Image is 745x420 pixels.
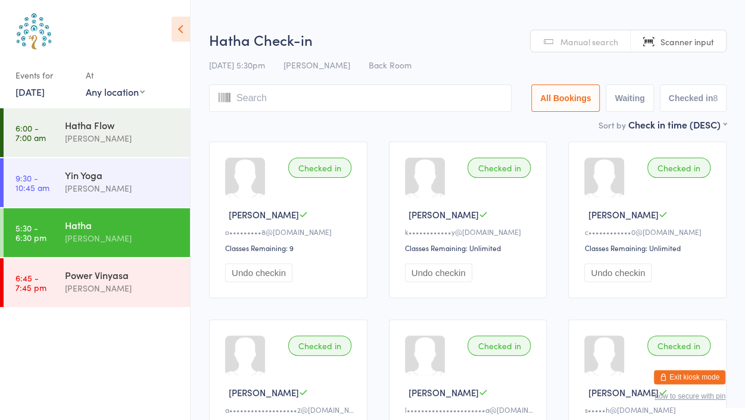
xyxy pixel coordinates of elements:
[86,85,145,98] div: Any location
[209,30,727,49] h2: Hatha Check-in
[599,119,626,131] label: Sort by
[15,173,49,192] time: 9:30 - 10:45 am
[15,223,46,242] time: 5:30 - 6:30 pm
[288,336,351,356] div: Checked in
[15,65,74,85] div: Events for
[225,264,292,282] button: Undo checkin
[647,336,710,356] div: Checked in
[229,208,299,221] span: [PERSON_NAME]
[405,227,535,237] div: k••••••••••••y@[DOMAIN_NAME]
[225,227,355,237] div: o•••••••••8@[DOMAIN_NAME]
[65,268,180,281] div: Power Vinyasa
[283,59,350,71] span: [PERSON_NAME]
[654,370,725,384] button: Exit kiosk mode
[584,264,652,282] button: Undo checkin
[405,405,535,415] div: l••••••••••••••••••••••a@[DOMAIN_NAME]
[4,208,190,257] a: 5:30 -6:30 pmHatha[PERSON_NAME]
[4,108,190,157] a: 6:00 -7:00 amHatha Flow[PERSON_NAME]
[584,405,714,415] div: s•••••h@[DOMAIN_NAME]
[65,218,180,231] div: Hatha
[65,131,180,145] div: [PERSON_NAME]
[467,336,531,356] div: Checked in
[288,158,351,178] div: Checked in
[713,93,718,103] div: 8
[560,36,618,48] span: Manual search
[660,84,727,112] button: Checked in8
[229,386,299,399] span: [PERSON_NAME]
[660,36,714,48] span: Scanner input
[225,243,355,253] div: Classes Remaining: 9
[588,386,658,399] span: [PERSON_NAME]
[584,243,714,253] div: Classes Remaining: Unlimited
[225,405,355,415] div: a•••••••••••••••••••2@[DOMAIN_NAME]
[405,243,535,253] div: Classes Remaining: Unlimited
[409,386,479,399] span: [PERSON_NAME]
[647,158,710,178] div: Checked in
[12,9,57,54] img: Australian School of Meditation & Yoga
[15,273,46,292] time: 6:45 - 7:45 pm
[209,59,265,71] span: [DATE] 5:30pm
[65,281,180,295] div: [PERSON_NAME]
[588,208,658,221] span: [PERSON_NAME]
[369,59,412,71] span: Back Room
[65,181,180,195] div: [PERSON_NAME]
[531,84,600,112] button: All Bookings
[654,392,725,400] button: how to secure with pin
[606,84,653,112] button: Waiting
[4,258,190,307] a: 6:45 -7:45 pmPower Vinyasa[PERSON_NAME]
[584,227,714,237] div: c••••••••••••0@[DOMAIN_NAME]
[628,118,727,131] div: Check in time (DESC)
[467,158,531,178] div: Checked in
[209,84,512,112] input: Search
[405,264,472,282] button: Undo checkin
[409,208,479,221] span: [PERSON_NAME]
[4,158,190,207] a: 9:30 -10:45 amYin Yoga[PERSON_NAME]
[65,231,180,245] div: [PERSON_NAME]
[86,65,145,85] div: At
[65,118,180,131] div: Hatha Flow
[15,85,45,98] a: [DATE]
[65,168,180,181] div: Yin Yoga
[15,123,46,142] time: 6:00 - 7:00 am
